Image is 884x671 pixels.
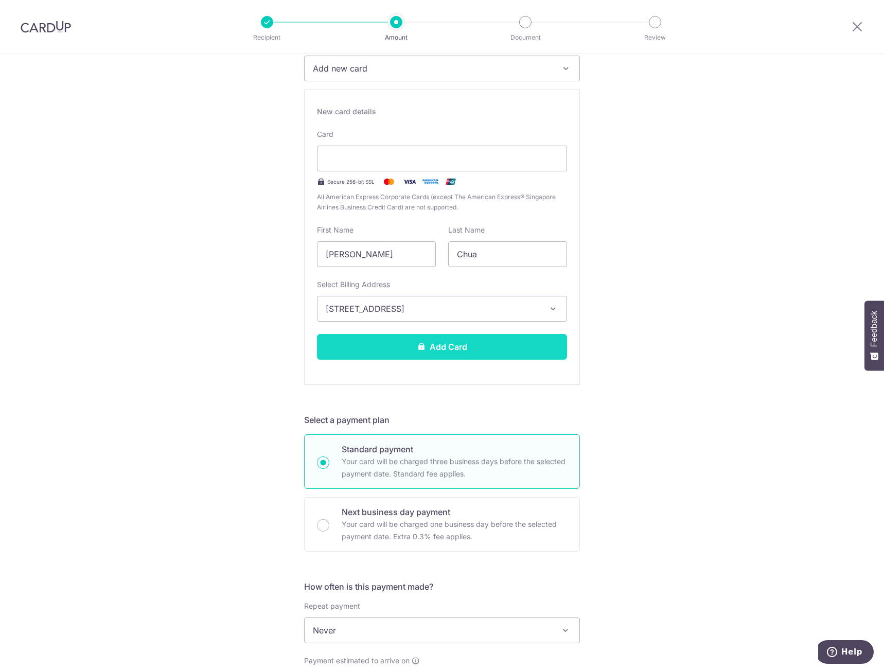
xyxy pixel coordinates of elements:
[317,129,333,139] label: Card
[342,518,567,543] p: Your card will be charged one business day before the selected payment date. Extra 0.3% fee applies.
[304,601,360,611] label: Repeat payment
[420,175,440,188] img: .alt.amex
[304,56,580,81] button: Add new card
[326,152,558,165] iframe: Secure card payment input frame
[317,296,567,322] button: [STREET_ADDRESS]
[304,656,410,666] span: Payment estimated to arrive on
[342,443,567,455] p: Standard payment
[327,178,375,186] span: Secure 256-bit SSL
[399,175,420,188] img: Visa
[448,225,485,235] label: Last Name
[304,414,580,426] h5: Select a payment plan
[304,617,580,643] span: Never
[818,640,874,666] iframe: Opens a widget where you can find more information
[326,303,540,315] span: [STREET_ADDRESS]
[617,32,693,43] p: Review
[317,225,353,235] label: First Name
[379,175,399,188] img: Mastercard
[487,32,563,43] p: Document
[313,62,553,75] span: Add new card
[448,241,567,267] input: Cardholder Last Name
[229,32,305,43] p: Recipient
[317,279,390,290] label: Select Billing Address
[305,618,579,643] span: Never
[342,506,567,518] p: Next business day payment
[304,580,580,593] h5: How often is this payment made?
[317,334,567,360] button: Add Card
[317,192,567,213] span: All American Express Corporate Cards (except The American Express® Singapore Airlines Business Cr...
[864,301,884,370] button: Feedback - Show survey
[440,175,461,188] img: .alt.unionpay
[358,32,434,43] p: Amount
[870,311,879,347] span: Feedback
[342,455,567,480] p: Your card will be charged three business days before the selected payment date. Standard fee appl...
[317,241,436,267] input: Cardholder First Name
[317,107,567,117] div: New card details
[21,21,71,33] img: CardUp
